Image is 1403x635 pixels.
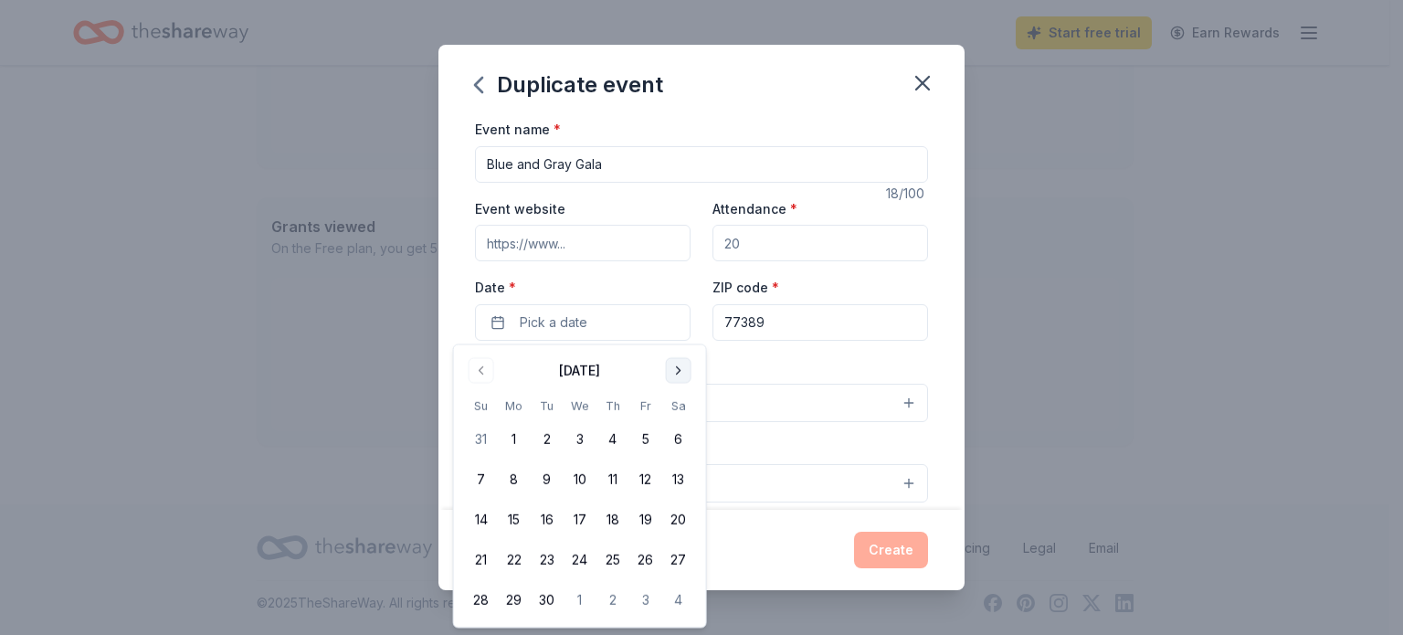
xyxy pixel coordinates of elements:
[469,357,494,383] button: Go to previous month
[465,544,498,577] button: 21
[498,544,531,577] button: 22
[531,584,564,617] button: 30
[662,584,695,617] button: 4
[662,544,695,577] button: 27
[596,544,629,577] button: 25
[662,463,695,496] button: 13
[596,503,629,536] button: 18
[465,584,498,617] button: 28
[596,584,629,617] button: 2
[564,503,596,536] button: 17
[564,584,596,617] button: 1
[498,503,531,536] button: 15
[662,423,695,456] button: 6
[475,304,691,341] button: Pick a date
[629,544,662,577] button: 26
[475,70,663,100] div: Duplicate event
[564,396,596,415] th: Wednesday
[886,183,928,205] div: 18 /100
[475,121,561,139] label: Event name
[465,503,498,536] button: 14
[629,396,662,415] th: Friday
[596,396,629,415] th: Thursday
[666,357,691,383] button: Go to next month
[712,279,779,297] label: ZIP code
[465,463,498,496] button: 7
[629,503,662,536] button: 19
[564,544,596,577] button: 24
[629,423,662,456] button: 5
[662,503,695,536] button: 20
[531,503,564,536] button: 16
[712,304,928,341] input: 12345 (U.S. only)
[531,544,564,577] button: 23
[531,423,564,456] button: 2
[498,463,531,496] button: 8
[531,396,564,415] th: Tuesday
[475,146,928,183] input: Spring Fundraiser
[712,225,928,261] input: 20
[465,396,498,415] th: Sunday
[520,312,587,333] span: Pick a date
[475,225,691,261] input: https://www...
[629,463,662,496] button: 12
[564,463,596,496] button: 10
[596,423,629,456] button: 4
[465,423,498,456] button: 31
[564,423,596,456] button: 3
[662,396,695,415] th: Saturday
[475,200,565,218] label: Event website
[498,396,531,415] th: Monday
[629,584,662,617] button: 3
[531,463,564,496] button: 9
[596,463,629,496] button: 11
[475,279,691,297] label: Date
[559,359,600,381] div: [DATE]
[498,584,531,617] button: 29
[498,423,531,456] button: 1
[712,200,797,218] label: Attendance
